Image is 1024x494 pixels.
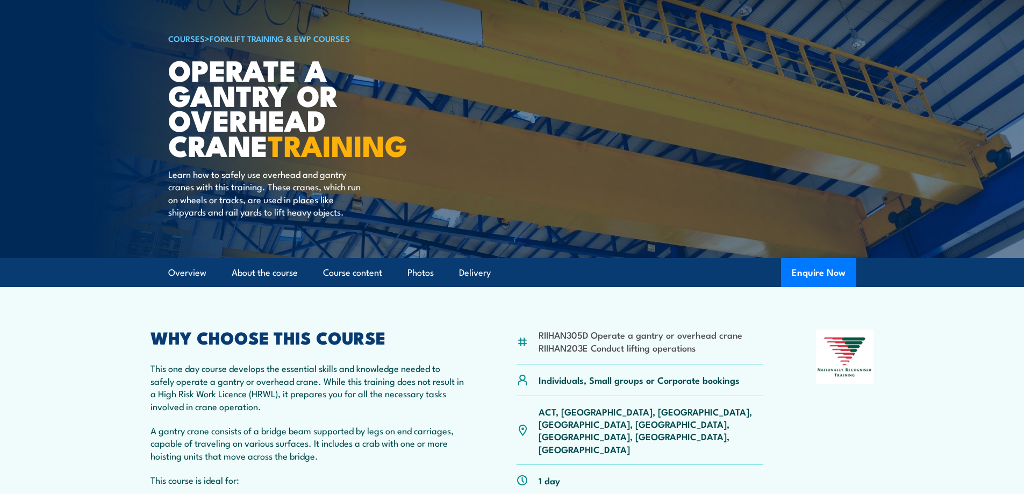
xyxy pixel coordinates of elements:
h1: Operate a Gantry or Overhead Crane [168,57,434,157]
p: A gantry crane consists of a bridge beam supported by legs on end carriages, capable of traveling... [151,424,464,462]
p: ACT, [GEOGRAPHIC_DATA], [GEOGRAPHIC_DATA], [GEOGRAPHIC_DATA], [GEOGRAPHIC_DATA], [GEOGRAPHIC_DATA... [539,405,764,456]
h6: > [168,32,434,45]
a: Forklift Training & EWP Courses [210,32,350,44]
p: This one day course develops the essential skills and knowledge needed to safely operate a gantry... [151,362,464,412]
p: Individuals, Small groups or Corporate bookings [539,374,740,386]
img: Nationally Recognised Training logo. [816,330,874,384]
li: RIIHAN305D Operate a gantry or overhead crane [539,328,742,341]
p: 1 day [539,474,560,486]
a: Delivery [459,259,491,287]
strong: TRAINING [268,122,407,167]
button: Enquire Now [781,258,856,287]
li: RIIHAN203E Conduct lifting operations [539,341,742,354]
a: Photos [407,259,434,287]
a: Course content [323,259,382,287]
a: COURSES [168,32,205,44]
p: Learn how to safely use overhead and gantry cranes with this training. These cranes, which run on... [168,168,364,218]
h2: WHY CHOOSE THIS COURSE [151,330,464,345]
a: Overview [168,259,206,287]
a: About the course [232,259,298,287]
p: This course is ideal for: [151,474,464,486]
